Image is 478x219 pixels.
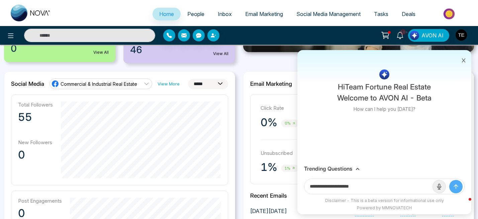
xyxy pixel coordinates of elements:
[130,43,142,57] span: 46
[301,198,468,204] div: Disclaimer - This is a beta version for informational use only
[213,51,228,57] a: View All
[11,80,44,87] h2: Social Media
[211,8,238,20] a: Inbox
[392,29,408,41] a: 10+
[455,196,471,212] iframe: Intercom live chat
[379,69,389,79] img: AI Logo
[250,207,308,216] span: [DATE][DATE]
[304,166,352,172] h3: Trending Questions
[354,105,415,113] p: How can I help you [DATE]?
[425,6,474,21] img: Market-place.gif
[337,81,432,103] p: Hi Team Fortune Real Estate Welcome to AVON AI - Beta
[93,49,109,55] a: View All
[187,11,204,17] span: People
[456,29,467,41] img: User Avatar
[158,81,180,87] a: View More
[18,111,53,124] p: 55
[250,192,467,199] h2: Recent Emails
[181,8,211,20] a: People
[218,11,232,17] span: Inbox
[261,116,277,129] p: 0%
[400,29,406,35] span: 10+
[367,8,395,20] a: Tasks
[281,165,299,172] span: 1%
[18,198,62,204] p: Post Engagements
[245,11,283,17] span: Email Marketing
[261,150,355,157] p: Unsubscribed
[159,11,174,17] span: Home
[250,80,292,87] h2: Email Marketing
[11,5,51,21] img: Nova CRM Logo
[261,104,355,112] p: Click Rate
[281,120,299,127] span: 0%
[18,139,53,146] p: New Followers
[261,161,277,174] p: 1%
[408,29,449,42] button: AVON AI
[11,41,17,55] span: 0
[395,8,422,20] a: Deals
[238,8,290,20] a: Email Marketing
[410,31,419,40] img: Lead Flow
[296,11,361,17] span: Social Media Management
[402,11,415,17] span: Deals
[153,8,181,20] a: Home
[301,205,468,211] div: Powered by MMNOVATECH
[18,101,53,108] p: Total Followers
[290,8,367,20] a: Social Media Management
[374,11,388,17] span: Tasks
[18,148,53,162] p: 0
[421,31,444,39] span: AVON AI
[61,81,137,87] span: Commercial & Industrial Real Estate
